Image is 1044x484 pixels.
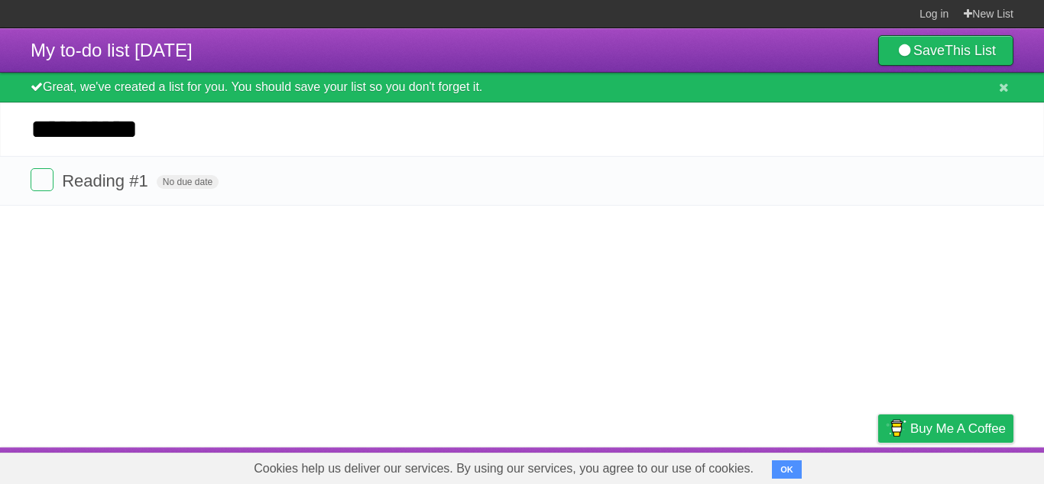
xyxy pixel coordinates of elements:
b: This List [945,43,996,58]
a: Privacy [858,451,898,480]
span: Buy me a coffee [910,415,1006,442]
a: Terms [806,451,840,480]
a: About [675,451,707,480]
span: Cookies help us deliver our services. By using our services, you agree to our use of cookies. [238,453,769,484]
a: Buy me a coffee [878,414,1013,443]
a: SaveThis List [878,35,1013,66]
a: Suggest a feature [917,451,1013,480]
span: No due date [157,175,219,189]
img: Buy me a coffee [886,415,906,441]
label: Done [31,168,53,191]
a: Developers [725,451,787,480]
span: My to-do list [DATE] [31,40,193,60]
span: Reading #1 [62,171,152,190]
button: OK [772,460,802,479]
